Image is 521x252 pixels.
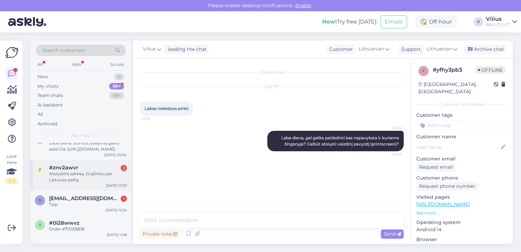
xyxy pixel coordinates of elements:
div: [DATE] [140,84,404,90]
div: Archive chat [464,45,507,54]
div: AI Assistant [38,102,63,109]
div: Private note [140,229,180,239]
span: Lithuanian [427,45,452,53]
div: 2 [121,165,127,171]
span: Vilius [376,125,402,130]
span: Lithuanian [359,45,384,53]
div: V [474,17,483,27]
img: Askly Logo [5,46,18,59]
button: Emails [380,15,407,28]
span: Labas neleidzoa pirkti [145,106,189,111]
div: Vilius [486,16,509,22]
div: [DATE] 12:34 [106,208,127,213]
div: Customer information [416,101,507,108]
div: Request email [416,163,456,172]
div: leading the chat [165,46,207,53]
b: New! [322,18,337,25]
p: Customer phone [416,174,507,182]
p: Customer email [416,155,507,163]
p: Android 4.0 [416,243,507,250]
div: New [38,73,48,80]
div: Taip [49,201,127,208]
p: Browser [416,236,507,243]
span: 20:15 [142,116,167,121]
div: My chats [38,83,59,90]
span: #0i28wwvz [49,220,79,226]
span: 20:26 [376,152,402,157]
div: Chat started [140,69,404,75]
div: 99+ [109,92,124,99]
div: Off-hour [415,16,457,28]
div: Order #70058818 [49,226,127,232]
div: # yfhy3pb3 [433,66,475,74]
input: Add name [417,143,500,151]
span: y [422,68,425,73]
span: Offline [475,66,505,74]
span: Send [384,231,401,237]
span: #znv2awvr [49,165,78,171]
a: [URL][DOMAIN_NAME] [416,201,470,207]
div: Archived [38,121,57,127]
div: [GEOGRAPHIC_DATA], [GEOGRAPHIC_DATA] [418,81,494,95]
div: [DATE] 11:58 [107,232,127,237]
div: Web [71,60,83,69]
span: Laba diena, gal galite patikslinti kas nepavyksta ir kuriame žingsnyje? Galbūt atsiųsti vaizdinį ... [281,135,400,146]
div: [DATE] 20:04 [104,152,127,157]
div: All [38,111,43,118]
p: Android 14 [416,226,507,233]
div: Customer [326,46,353,53]
span: d [38,198,42,203]
p: See more ... [416,210,507,216]
p: Customer tags [416,112,507,119]
div: Request phone number [416,182,478,191]
p: Customer name [416,133,507,140]
span: Search customers [42,47,86,54]
p: Visited pages [416,194,507,201]
div: All [36,60,44,69]
div: [DATE] 13:33 [106,183,127,188]
div: Look Here [5,153,18,184]
div: 1 [121,196,127,202]
div: BALLZY LIT [486,22,509,27]
span: deividas123budrys@gmail.com [49,195,120,201]
div: 1 / 3 [5,178,18,184]
div: Atsiųskite adresą .Grąžinsiu per Lietuvos paštą [49,171,127,183]
span: 0 [39,222,41,227]
div: 0 [114,73,124,80]
span: Vilius [143,45,156,53]
input: Add a tag [416,120,507,130]
div: Team chats [38,92,63,99]
span: z [39,167,41,172]
p: Operating system [416,219,507,226]
a: ViliusBALLZY LIT [486,16,517,27]
div: 99+ [109,83,124,90]
div: Support [399,46,421,53]
div: Socials [109,60,125,69]
div: Laba diena, siuntos judėjimą galite sekti čia: [URL][DOMAIN_NAME] [49,140,127,152]
span: My chats [72,132,90,139]
span: Enable [293,2,313,9]
div: Try free [DATE]: [322,18,377,26]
